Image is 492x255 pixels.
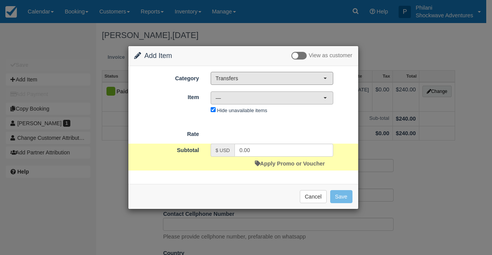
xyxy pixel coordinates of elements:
[211,72,333,85] button: Transfers
[216,94,323,102] span: —
[217,108,267,113] label: Hide unavailable items
[128,144,205,154] label: Subtotal
[211,91,333,104] button: —
[216,148,230,153] small: $ USD
[300,190,327,203] button: Cancel
[128,91,205,101] label: Item
[128,127,205,138] label: Rate
[216,75,323,82] span: Transfers
[145,52,172,60] span: Add Item
[128,72,205,83] label: Category
[309,53,352,59] span: View as customer
[255,161,325,167] a: Apply Promo or Voucher
[330,190,352,203] button: Save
